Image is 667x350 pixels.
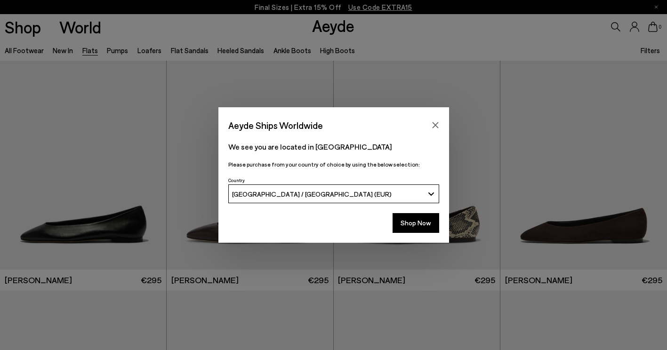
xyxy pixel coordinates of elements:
span: Aeyde Ships Worldwide [228,117,323,134]
p: Please purchase from your country of choice by using the below selection: [228,160,439,169]
button: Shop Now [393,213,439,233]
span: [GEOGRAPHIC_DATA] / [GEOGRAPHIC_DATA] (EUR) [232,190,392,198]
p: We see you are located in [GEOGRAPHIC_DATA] [228,141,439,152]
button: Close [428,118,442,132]
span: Country [228,177,245,183]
